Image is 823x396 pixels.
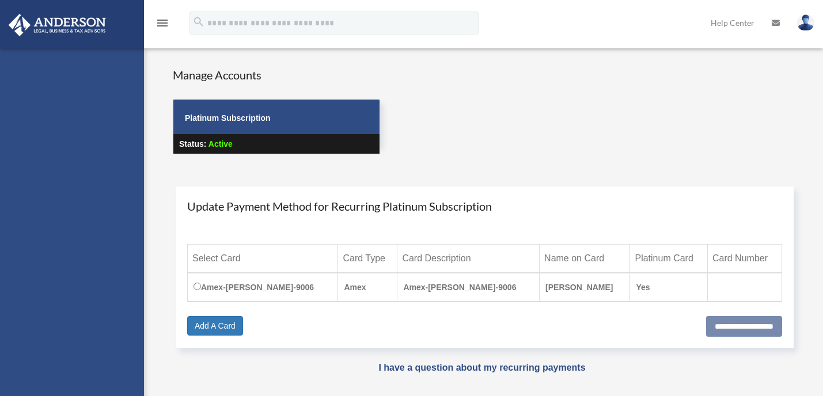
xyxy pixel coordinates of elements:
td: Amex [338,273,397,302]
i: search [192,16,205,28]
i: menu [156,16,169,30]
td: Amex-[PERSON_NAME]-9006 [188,273,338,302]
a: Add A Card [187,316,243,336]
td: Amex-[PERSON_NAME]-9006 [397,273,540,302]
td: Yes [630,273,708,302]
img: Anderson Advisors Platinum Portal [5,14,109,36]
h4: Manage Accounts [173,67,380,83]
strong: Platinum Subscription [185,113,271,123]
a: menu [156,20,169,30]
span: Active [208,139,233,148]
h4: Update Payment Method for Recurring Platinum Subscription [187,198,782,214]
a: I have a question about my recurring payments [378,363,585,372]
td: [PERSON_NAME] [540,273,630,302]
th: Card Description [397,244,540,273]
img: User Pic [797,14,814,31]
th: Name on Card [540,244,630,273]
th: Select Card [188,244,338,273]
th: Platinum Card [630,244,708,273]
th: Card Number [707,244,782,273]
th: Card Type [338,244,397,273]
strong: Status: [179,139,206,148]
